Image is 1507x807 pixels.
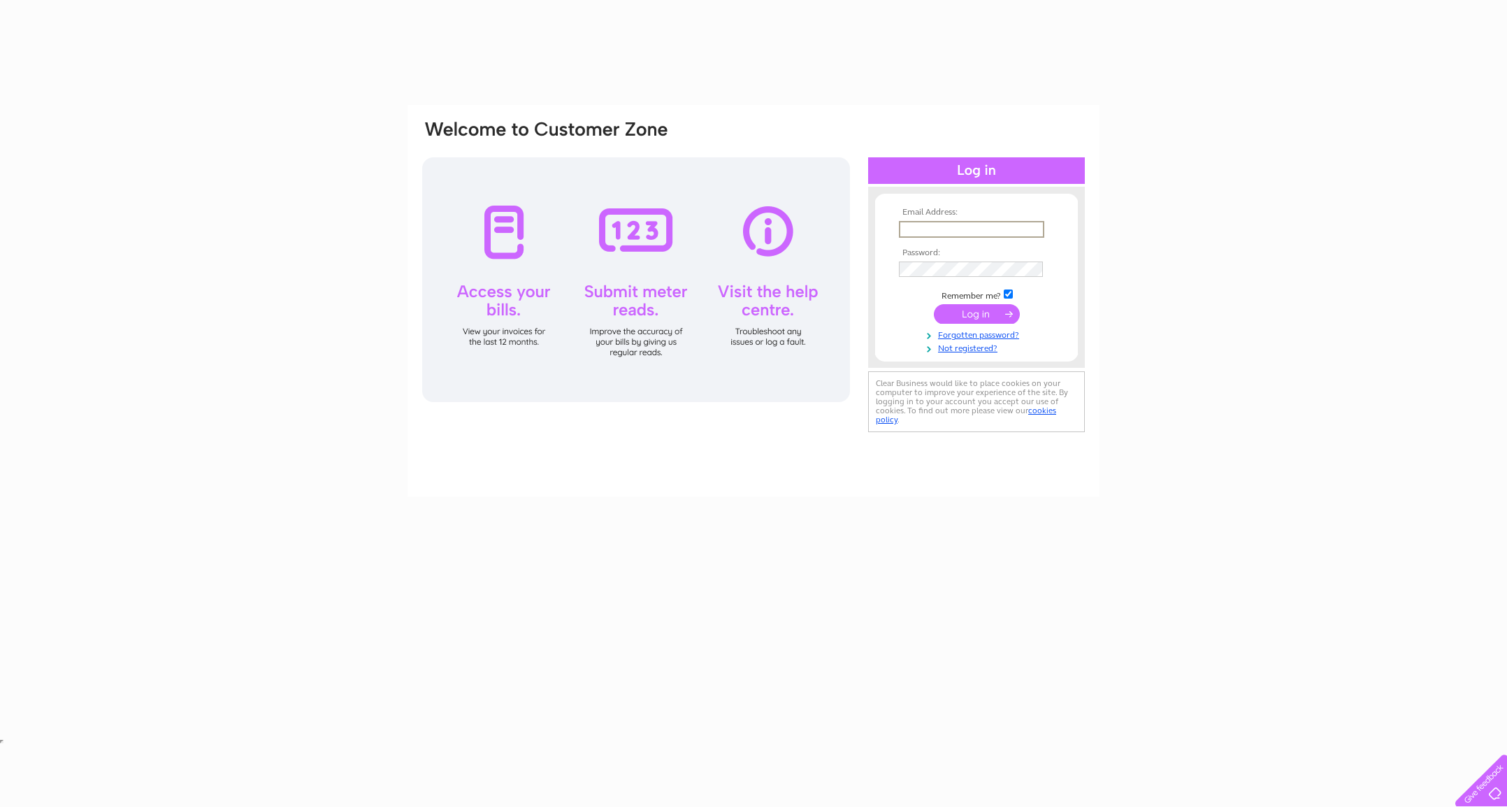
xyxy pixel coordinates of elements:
a: Forgotten password? [899,327,1058,341]
input: Submit [934,304,1020,324]
th: Password: [895,248,1058,258]
a: Not registered? [899,341,1058,354]
div: Clear Business would like to place cookies on your computer to improve your experience of the sit... [868,371,1085,432]
a: cookies policy [876,406,1056,424]
td: Remember me? [895,287,1058,301]
th: Email Address: [895,208,1058,217]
